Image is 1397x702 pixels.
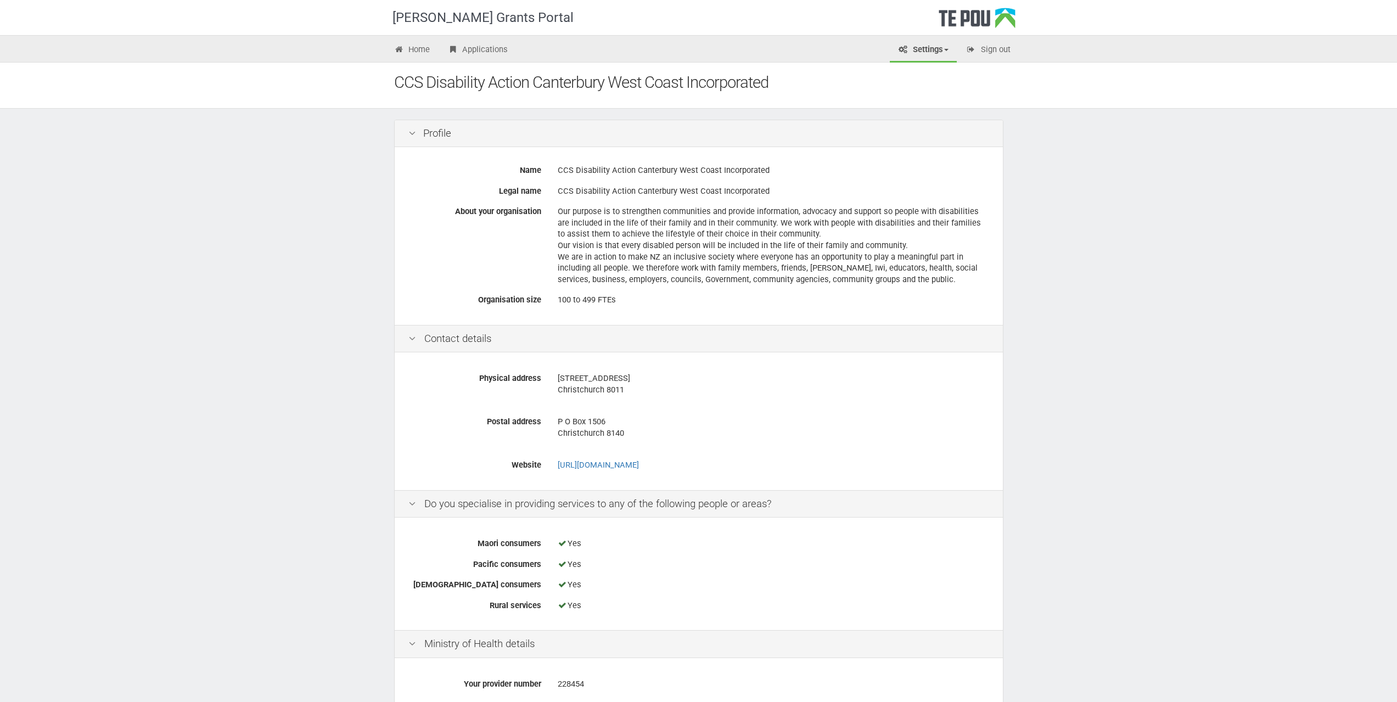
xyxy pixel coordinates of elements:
label: Postal address [400,412,549,428]
label: Name [400,161,549,176]
div: Yes [558,575,989,594]
div: Yes [558,555,989,574]
div: Te Pou Logo [939,8,1016,35]
label: Maori consumers [400,534,549,549]
label: Pacific consumers [400,555,549,570]
div: Ministry of Health details [395,630,1003,658]
div: Our purpose is to strengthen communities and provide information, advocacy and support so people ... [558,202,989,289]
div: CCS Disability Action Canterbury West Coast Incorporated [558,161,989,180]
div: 100 to 499 FTEs [558,290,989,310]
div: Profile [395,120,1003,148]
a: Settings [890,38,957,63]
a: [URL][DOMAIN_NAME] [558,460,639,470]
div: Yes [558,534,989,553]
address: [STREET_ADDRESS] Christchurch 8011 [558,373,989,396]
a: Sign out [958,38,1019,63]
address: P O Box 1506 Christchurch 8140 [558,416,989,439]
a: Home [386,38,439,63]
label: Physical address [400,369,549,384]
div: 228454 [558,675,989,694]
div: Contact details [395,325,1003,353]
div: Yes [558,596,989,615]
div: CCS Disability Action Canterbury West Coast Incorporated [558,182,989,201]
label: Website [400,456,549,471]
a: Applications [439,38,516,63]
label: About your organisation [400,202,549,217]
label: Your provider number [400,675,549,690]
label: Legal name [400,182,549,197]
label: Organisation size [400,290,549,306]
div: CCS Disability Action Canterbury West Coast Incorporated [394,71,1020,94]
label: Rural services [400,596,549,611]
label: [DEMOGRAPHIC_DATA] consumers [400,575,549,591]
div: Do you specialise in providing services to any of the following people or areas? [395,490,1003,518]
